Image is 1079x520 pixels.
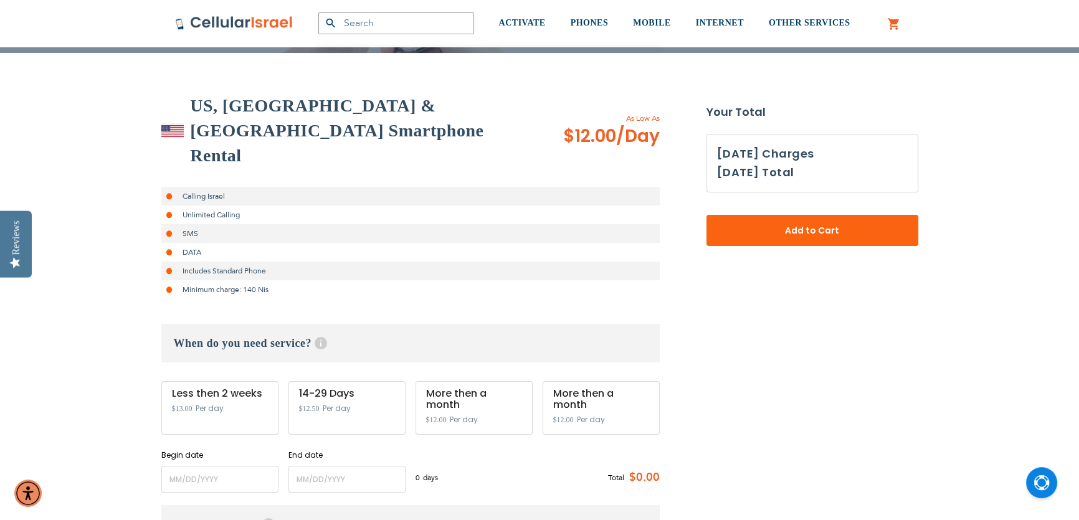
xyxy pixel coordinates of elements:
[563,124,660,149] span: $12.00
[416,472,423,483] span: 0
[161,224,660,243] li: SMS
[717,144,908,163] h3: [DATE] Charges
[161,262,660,280] li: Includes Standard Phone
[318,12,474,34] input: Search
[426,415,447,424] span: $12.00
[14,480,42,507] div: Accessibility Menu
[423,472,438,483] span: days
[288,450,406,461] label: End date
[288,466,406,493] input: MM/DD/YYYY
[769,18,850,27] span: OTHER SERVICES
[706,215,918,246] button: Add to Cart
[553,415,574,424] span: $12.00
[323,403,351,414] span: Per day
[11,220,22,255] div: Reviews
[161,206,660,224] li: Unlimited Calling
[299,404,320,413] span: $12.50
[161,466,278,493] input: MM/DD/YYYY
[172,404,193,413] span: $13.00
[196,403,224,414] span: Per day
[616,124,660,149] span: /Day
[571,18,609,27] span: PHONES
[161,125,184,138] img: US, Canada & Mexico Smartphone Rental
[717,163,794,182] h3: [DATE] Total
[161,187,660,206] li: Calling Israel
[553,388,649,410] div: More then a month
[161,280,660,299] li: Minimum charge: 140 Nis
[633,18,671,27] span: MOBILE
[530,113,660,124] span: As Low As
[450,414,478,425] span: Per day
[175,16,293,31] img: Cellular Israel Logo
[161,243,660,262] li: DATA
[748,224,877,237] span: Add to Cart
[577,414,605,425] span: Per day
[190,93,529,168] h2: US, [GEOGRAPHIC_DATA] & [GEOGRAPHIC_DATA] Smartphone Rental
[161,324,660,362] h3: When do you need service?
[172,388,268,399] div: Less then 2 weeks
[161,450,278,461] label: Begin date
[696,18,744,27] span: INTERNET
[315,337,327,349] span: Help
[624,468,660,487] span: $0.00
[426,388,522,410] div: More then a month
[299,388,395,399] div: 14-29 Days
[608,472,624,483] span: Total
[499,18,546,27] span: ACTIVATE
[706,103,918,121] strong: Your Total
